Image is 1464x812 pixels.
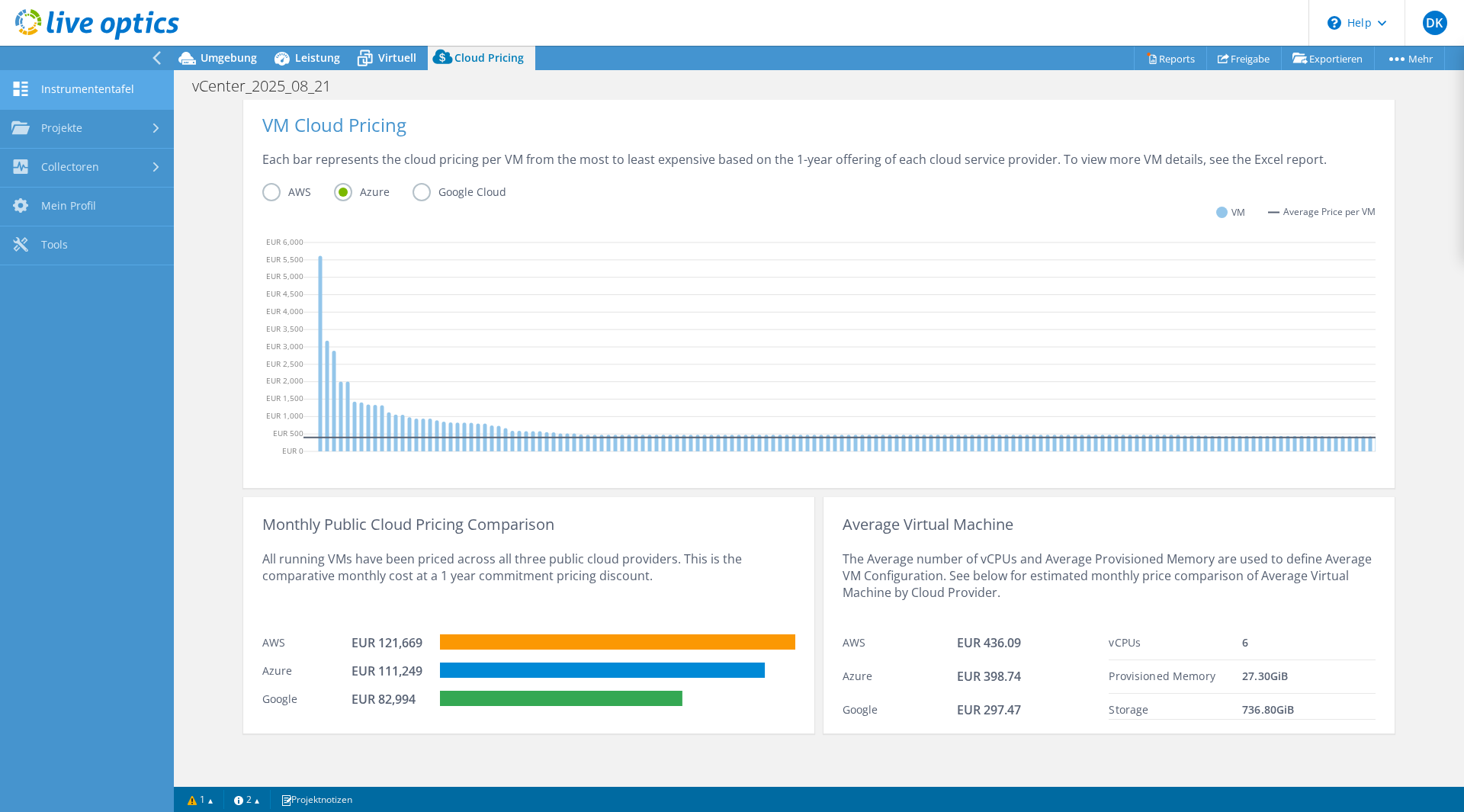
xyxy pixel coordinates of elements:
[1109,702,1148,717] span: Storage
[223,790,271,809] a: 2
[262,663,352,679] div: Azure
[266,236,303,247] text: EUR 6,000
[1242,635,1248,650] span: 6
[266,288,303,299] text: EUR 4,500
[185,78,355,95] h1: vCenter_2025_08_21
[334,183,413,201] label: Azure
[1109,635,1141,650] span: vCPUs
[262,691,352,708] div: Google
[262,516,795,533] div: Monthly Public Cloud Pricing Comparison
[266,341,303,351] text: EUR 3,000
[957,701,1021,718] span: EUR 297.47
[378,50,416,65] span: Virtuell
[201,50,257,65] span: Umgebung
[266,375,303,386] text: EUR 2,000
[282,445,303,456] text: EUR 0
[1242,669,1288,683] span: 27.30 GiB
[273,428,303,438] text: EUR 500
[843,516,1376,533] div: Average Virtual Machine
[843,533,1376,627] div: The Average number of vCPUs and Average Provisioned Memory are used to define Average VM Configur...
[266,254,303,265] text: EUR 5,500
[413,183,529,201] label: Google Cloud
[266,323,303,334] text: EUR 3,500
[352,663,428,679] div: EUR 111,249
[454,50,524,65] span: Cloud Pricing
[1242,702,1294,717] span: 736.80 GiB
[843,702,878,717] span: Google
[262,183,334,201] label: AWS
[1281,47,1375,70] a: Exportieren
[262,151,1376,183] div: Each bar represents the cloud pricing per VM from the most to least expensive based on the 1-year...
[957,668,1021,685] span: EUR 398.74
[1423,11,1447,35] span: DK
[266,306,303,316] text: EUR 4,000
[1109,669,1215,683] span: Provisioned Memory
[270,790,363,809] a: Projektnotizen
[1328,16,1341,30] svg: \n
[843,635,865,650] span: AWS
[1231,204,1245,221] span: VM
[1206,47,1282,70] a: Freigabe
[352,634,428,651] div: EUR 121,669
[266,393,303,403] text: EUR 1,500
[262,533,795,627] div: All running VMs have been priced across all three public cloud providers. This is the comparative...
[843,669,873,683] span: Azure
[295,50,340,65] span: Leistung
[262,634,352,651] div: AWS
[1283,204,1376,220] span: Average Price per VM
[1374,47,1445,70] a: Mehr
[177,790,224,809] a: 1
[352,691,428,708] div: EUR 82,994
[1134,47,1207,70] a: Reports
[957,634,1021,651] span: EUR 436.09
[266,271,303,281] text: EUR 5,000
[262,117,1376,151] div: VM Cloud Pricing
[266,410,303,421] text: EUR 1,000
[266,358,303,369] text: EUR 2,500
